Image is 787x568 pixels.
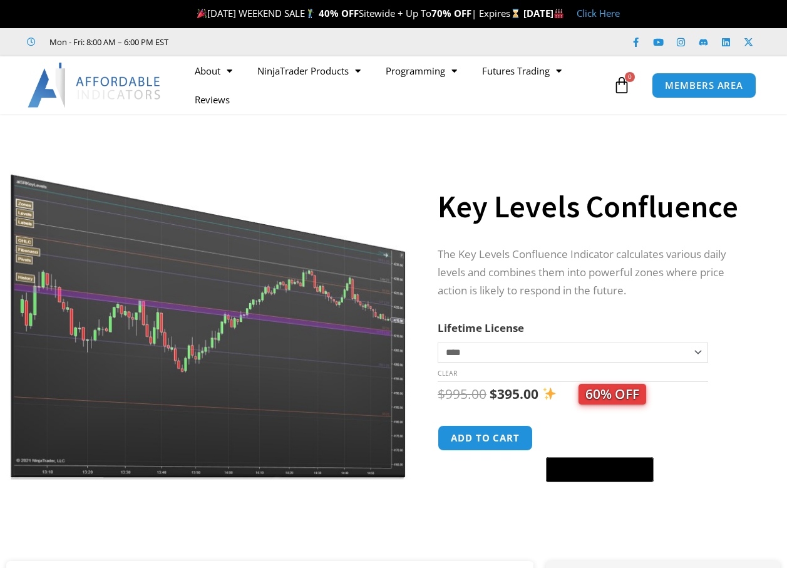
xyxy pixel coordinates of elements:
[306,9,315,18] img: 🏌️‍♂️
[490,385,497,403] span: $
[554,9,563,18] img: 🏭
[245,56,373,85] a: NinjaTrader Products
[652,73,756,98] a: MEMBERS AREA
[438,369,457,378] a: Clear options
[523,7,564,19] strong: [DATE]
[431,7,471,19] strong: 70% OFF
[594,67,649,103] a: 0
[438,245,756,300] p: The Key Levels Confluence Indicator calculates various daily levels and combines them into powerf...
[543,387,556,400] img: ✨
[182,85,242,114] a: Reviews
[438,385,486,403] bdi: 995.00
[579,384,646,405] span: 60% OFF
[511,9,520,18] img: ⌛
[46,34,168,49] span: Mon - Fri: 8:00 AM – 6:00 PM EST
[438,385,445,403] span: $
[625,72,635,82] span: 0
[182,56,245,85] a: About
[373,56,470,85] a: Programming
[9,136,409,480] img: Key Levels 1 | Affordable Indicators – NinjaTrader
[197,9,207,18] img: 🎉
[438,185,756,229] h1: Key Levels Confluence
[543,423,656,453] iframe: Secure express checkout frame
[438,425,533,451] button: Add to cart
[438,321,524,335] label: Lifetime License
[577,7,620,19] a: Click Here
[438,490,756,501] iframe: PayPal Message 1
[319,7,359,19] strong: 40% OFF
[194,7,523,19] span: [DATE] WEEKEND SALE Sitewide + Up To | Expires
[490,385,538,403] bdi: 395.00
[665,81,743,90] span: MEMBERS AREA
[28,63,162,108] img: LogoAI | Affordable Indicators – NinjaTrader
[186,36,374,48] iframe: Customer reviews powered by Trustpilot
[546,457,654,482] button: Buy with GPay
[470,56,574,85] a: Futures Trading
[182,56,610,114] nav: Menu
